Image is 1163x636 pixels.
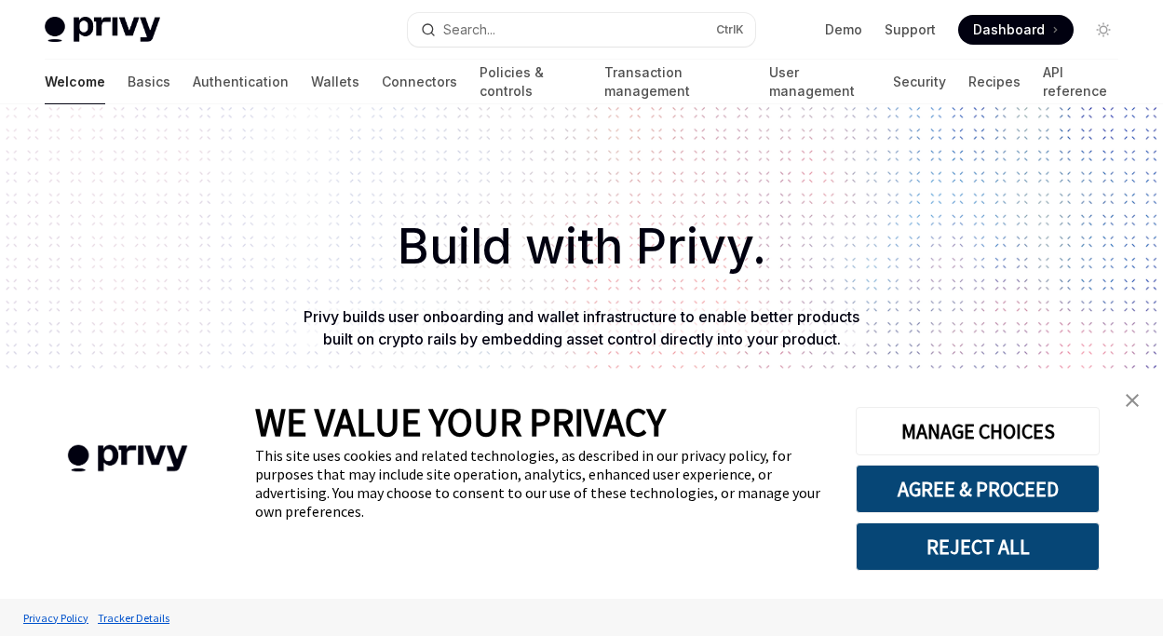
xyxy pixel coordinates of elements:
img: company logo [28,418,227,499]
a: Privacy Policy [19,602,93,634]
a: Security [893,60,946,104]
button: Toggle dark mode [1089,15,1118,45]
span: Dashboard [973,20,1045,39]
a: Demo [825,20,862,39]
img: close banner [1126,394,1139,407]
a: Tracker Details [93,602,174,634]
a: Recipes [968,60,1021,104]
a: Support [885,20,936,39]
button: Search...CtrlK [408,13,756,47]
a: API reference [1043,60,1118,104]
button: AGREE & PROCEED [856,465,1100,513]
a: Authentication [193,60,289,104]
div: This site uses cookies and related technologies, as described in our privacy policy, for purposes... [255,446,828,521]
span: Privy builds user onboarding and wallet infrastructure to enable better products built on crypto ... [304,307,859,348]
a: close banner [1114,382,1151,419]
a: User management [769,60,871,104]
img: light logo [45,17,160,43]
button: REJECT ALL [856,522,1100,571]
a: Transaction management [604,60,747,104]
div: Search... [443,19,495,41]
span: WE VALUE YOUR PRIVACY [255,398,666,446]
a: Connectors [382,60,457,104]
span: Ctrl K [716,22,744,37]
a: Basics [128,60,170,104]
a: Dashboard [958,15,1074,45]
button: MANAGE CHOICES [856,407,1100,455]
a: Welcome [45,60,105,104]
a: Wallets [311,60,359,104]
a: Policies & controls [480,60,582,104]
h1: Build with Privy. [30,210,1133,283]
